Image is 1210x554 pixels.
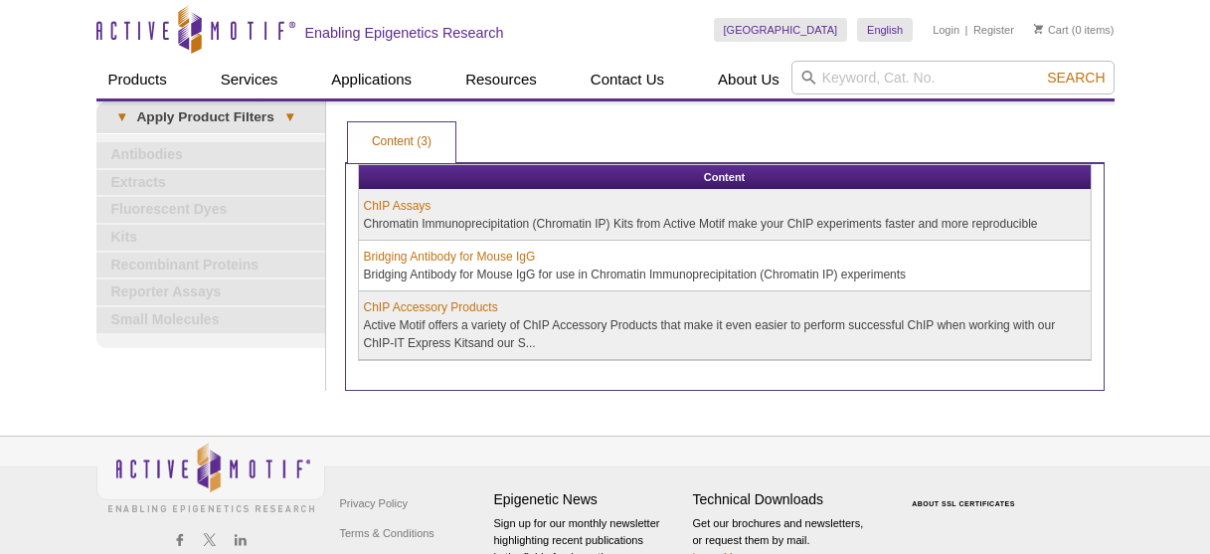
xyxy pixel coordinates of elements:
span: Search [1047,70,1105,86]
span: ▾ [106,108,137,126]
h4: Technical Downloads [693,491,882,508]
td: Chromatin Immunoprecipitation (Chromatin IP) Kits from Active Motif make your ChIP experiments fa... [359,190,1091,241]
a: Fluorescent Dyes [96,197,325,223]
a: Applications [319,61,424,98]
li: | [965,18,968,42]
a: Privacy Policy [335,488,413,518]
a: Extracts [96,170,325,196]
a: Cart [1034,23,1069,37]
a: ▾Apply Product Filters▾ [96,101,325,133]
a: English [857,18,913,42]
td: Active Motif offers a variety of ChIP Accessory Products that make it even easier to perform succ... [359,291,1091,360]
a: Small Molecules [96,307,325,333]
h2: Enabling Epigenetics Research [305,24,504,42]
a: Login [933,23,959,37]
a: Resources [453,61,549,98]
h4: Epigenetic News [494,491,683,508]
a: Terms & Conditions [335,518,439,548]
a: Bridging Antibody for Mouse IgG [364,248,536,266]
a: Register [973,23,1014,37]
input: Keyword, Cat. No. [791,61,1115,94]
img: Your Cart [1034,24,1043,34]
span: ▾ [274,108,305,126]
a: Content (3) [348,122,455,162]
a: Recombinant Proteins [96,253,325,278]
td: Bridging Antibody for Mouse IgG for use in Chromatin Immunoprecipitation (Chromatin IP) experiments [359,241,1091,291]
a: ABOUT SSL CERTIFICATES [912,500,1015,507]
a: Contact Us [579,61,676,98]
img: Active Motif, [96,437,325,517]
a: Products [96,61,179,98]
table: Click to Verify - This site chose Symantec SSL for secure e-commerce and confidential communicati... [892,471,1041,515]
a: ChIP Accessory Products [364,298,498,316]
button: Search [1041,69,1111,87]
a: Kits [96,225,325,251]
th: Content [359,165,1091,190]
a: Reporter Assays [96,279,325,305]
a: ChIP Assays [364,197,432,215]
a: About Us [706,61,791,98]
a: Antibodies [96,142,325,168]
a: [GEOGRAPHIC_DATA] [714,18,848,42]
li: (0 items) [1034,18,1115,42]
a: Services [209,61,290,98]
